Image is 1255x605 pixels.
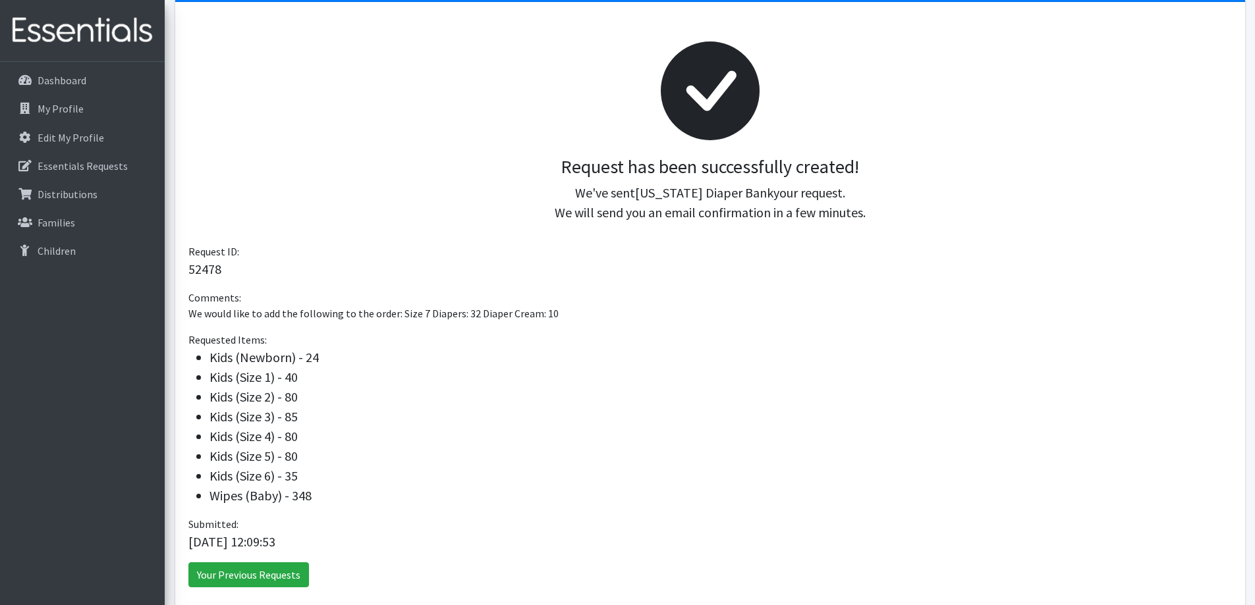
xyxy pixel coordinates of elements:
p: Children [38,244,76,257]
a: Your Previous Requests [188,562,309,587]
a: Essentials Requests [5,153,159,179]
h3: Request has been successfully created! [199,156,1221,178]
a: My Profile [5,95,159,122]
p: We would like to add the following to the order: Size 7 Diapers: 32 Diaper Cream: 10 [188,305,1232,321]
a: Edit My Profile [5,124,159,151]
span: Comments: [188,291,241,304]
span: Request ID: [188,245,239,258]
p: Essentials Requests [38,159,128,172]
span: Submitted: [188,517,238,531]
p: We've sent your request. We will send you an email confirmation in a few minutes. [199,183,1221,223]
span: [US_STATE] Diaper Bank [635,184,773,201]
li: Kids (Size 1) - 40 [209,367,1232,387]
a: Distributions [5,181,159,207]
li: Kids (Newborn) - 24 [209,348,1232,367]
p: 52478 [188,259,1232,279]
img: HumanEssentials [5,9,159,53]
a: Children [5,238,159,264]
p: Dashboard [38,74,86,87]
p: Families [38,216,75,229]
li: Kids (Size 4) - 80 [209,427,1232,446]
li: Kids (Size 5) - 80 [209,446,1232,466]
p: Edit My Profile [38,131,104,144]
p: My Profile [38,102,84,115]
p: [DATE] 12:09:53 [188,532,1232,552]
p: Distributions [38,188,98,201]
li: Kids (Size 2) - 80 [209,387,1232,407]
li: Kids (Size 6) - 35 [209,466,1232,486]
a: Dashboard [5,67,159,93]
a: Families [5,209,159,236]
li: Kids (Size 3) - 85 [209,407,1232,427]
span: Requested Items: [188,333,267,346]
li: Wipes (Baby) - 348 [209,486,1232,506]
